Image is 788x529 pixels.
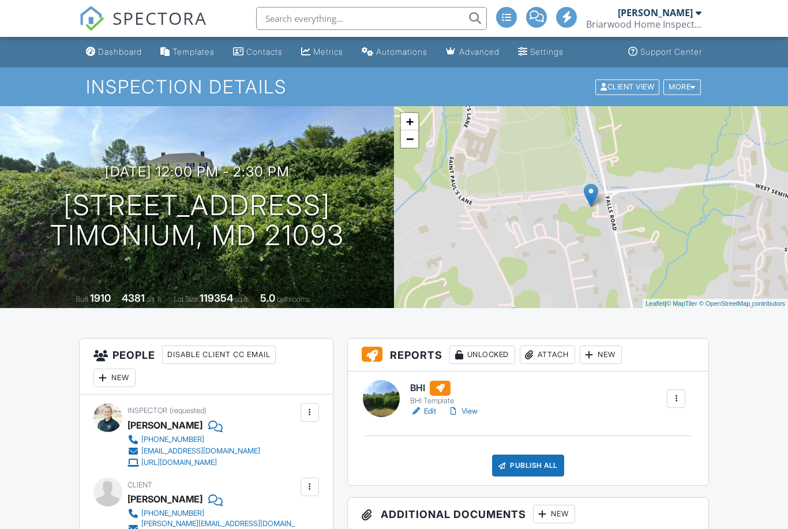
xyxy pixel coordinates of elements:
[76,295,88,303] span: Built
[235,295,249,303] span: sq.ft.
[492,455,564,477] div: Publish All
[122,292,145,304] div: 4381
[666,300,697,307] a: © MapTiler
[646,300,665,307] a: Leaflet
[79,16,207,40] a: SPECTORA
[127,508,298,519] a: [PHONE_NUMBER]
[90,292,111,304] div: 1910
[313,47,343,57] div: Metrics
[401,130,418,148] a: Zoom out
[174,295,198,303] span: Lot Size
[376,47,427,57] div: Automations
[530,47,564,57] div: Settings
[50,190,344,252] h1: [STREET_ADDRESS] Timonium, MD 21093
[141,458,217,467] div: [URL][DOMAIN_NAME]
[357,42,432,63] a: Automations (Advanced)
[141,447,260,456] div: [EMAIL_ADDRESS][DOMAIN_NAME]
[156,42,219,63] a: Templates
[297,42,348,63] a: Metrics
[127,490,202,508] div: [PERSON_NAME]
[618,7,693,18] div: [PERSON_NAME]
[141,509,204,518] div: [PHONE_NUMBER]
[260,292,275,304] div: 5.0
[162,346,276,364] div: Disable Client CC Email
[348,339,708,372] h3: Reports
[410,396,482,406] div: BHI Template
[624,42,707,63] a: Support Center
[200,292,233,304] div: 119354
[459,47,500,57] div: Advanced
[112,6,207,30] span: SPECTORA
[93,369,136,387] div: New
[141,435,204,444] div: [PHONE_NUMBER]
[246,47,283,57] div: Contacts
[513,42,568,63] a: Settings
[127,406,167,415] span: Inspector
[643,299,788,309] div: |
[441,42,504,63] a: Advanced
[448,406,478,417] a: View
[127,457,260,468] a: [URL][DOMAIN_NAME]
[401,113,418,130] a: Zoom in
[127,445,260,457] a: [EMAIL_ADDRESS][DOMAIN_NAME]
[410,406,436,417] a: Edit
[586,18,701,30] div: Briarwood Home Inspections
[449,346,515,364] div: Unlocked
[410,381,482,406] a: BHI BHI Template
[172,47,215,57] div: Templates
[86,77,701,97] h1: Inspection Details
[127,417,202,434] div: [PERSON_NAME]
[640,47,702,57] div: Support Center
[520,346,575,364] div: Attach
[594,82,662,91] a: Client View
[410,381,482,396] h6: BHI
[105,164,290,179] h3: [DATE] 12:00 pm - 2:30 pm
[256,7,487,30] input: Search everything...
[170,406,207,415] span: (requested)
[699,300,785,307] a: © OpenStreetMap contributors
[127,434,260,445] a: [PHONE_NUMBER]
[663,79,701,95] div: More
[80,339,333,395] h3: People
[81,42,147,63] a: Dashboard
[79,6,104,31] img: The Best Home Inspection Software - Spectora
[228,42,287,63] a: Contacts
[277,295,310,303] span: bathrooms
[595,79,659,95] div: Client View
[533,505,575,523] div: New
[127,481,152,489] span: Client
[98,47,142,57] div: Dashboard
[580,346,622,364] div: New
[147,295,163,303] span: sq. ft.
